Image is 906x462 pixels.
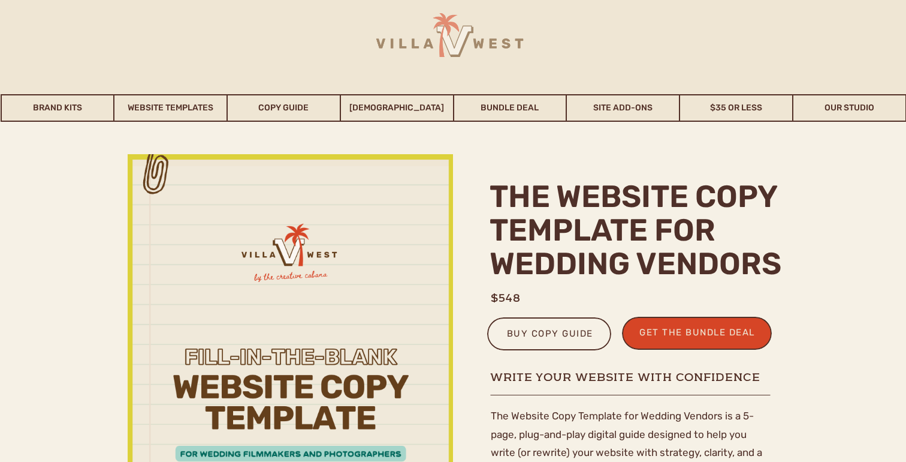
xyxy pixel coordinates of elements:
h1: $548 [491,290,555,305]
h2: The Website Copy Template for Wedding Vendors [490,180,859,278]
a: Our Studio [793,94,905,122]
h1: Write Your Website With Confidence [490,370,775,401]
a: Bundle Deal [454,94,566,122]
a: Website Templates [114,94,226,122]
a: [DEMOGRAPHIC_DATA] [341,94,453,122]
a: $35 or Less [680,94,792,122]
a: Site Add-Ons [567,94,679,122]
a: get the bundle deal [633,325,761,344]
a: Copy Guide [228,94,340,122]
a: buy copy guide [502,326,598,346]
a: Brand Kits [2,94,114,122]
